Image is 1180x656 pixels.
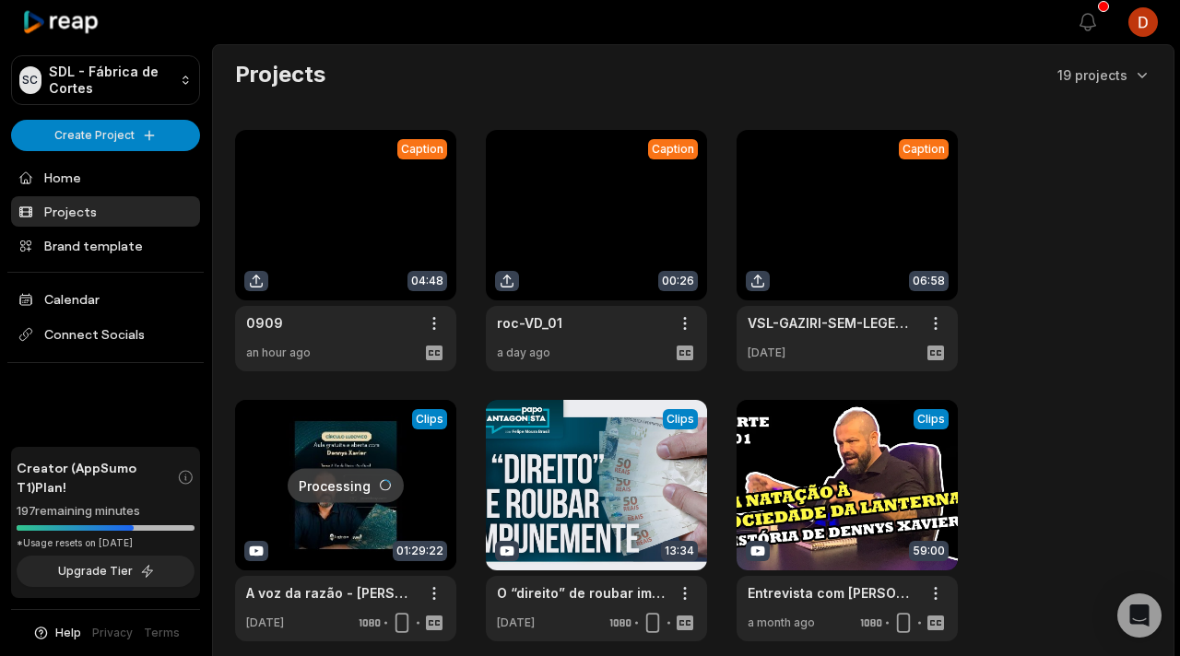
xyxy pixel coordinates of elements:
[497,313,562,333] a: roc-VD_01
[92,625,133,641] a: Privacy
[11,120,200,151] button: Create Project
[144,625,180,641] a: Terms
[748,313,917,333] a: VSL-GAZIRI-SEM-LEGENDA
[11,230,200,261] a: Brand template
[17,458,177,497] span: Creator (AppSumo T1) Plan!
[19,66,41,94] div: SC
[497,583,667,603] a: O “direito” de roubar impunemente | Papo Antagonista com [PERSON_NAME] Brasil - [DATE]
[1117,593,1162,638] div: Open Intercom Messenger
[11,196,200,227] a: Projects
[55,625,81,641] span: Help
[11,162,200,193] a: Home
[17,556,195,587] button: Upgrade Tier
[17,502,195,521] div: 197 remaining minutes
[49,64,173,97] p: SDL - Fábrica de Cortes
[235,60,325,89] h2: Projects
[11,318,200,351] span: Connect Socials
[246,313,283,333] a: 0909
[246,583,416,603] a: A voz da razão - [PERSON_NAME] - Encontro 1 Círculo [PERSON_NAME]
[17,536,195,550] div: *Usage resets on [DATE]
[32,625,81,641] button: Help
[11,284,200,314] a: Calendar
[1057,65,1151,85] button: 19 projects
[748,583,917,603] a: Entrevista com [PERSON_NAME] Pt. 01 - Liberdade e Política com [PERSON_NAME]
